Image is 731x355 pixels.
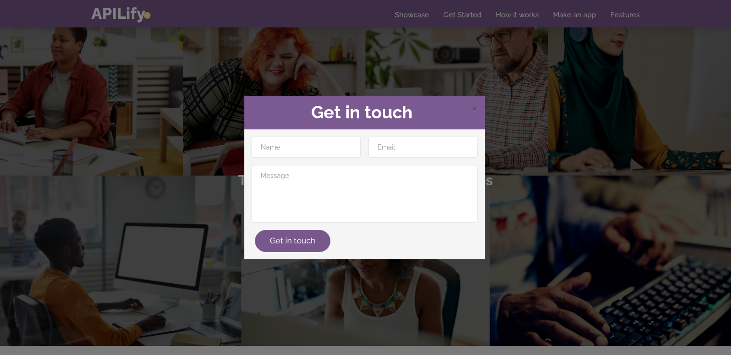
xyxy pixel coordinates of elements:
[472,101,478,115] span: ×
[252,103,478,122] h2: Get in touch
[255,230,330,252] button: Get in touch
[252,137,361,158] input: Name
[368,137,478,158] input: Email
[472,102,478,114] span: Close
